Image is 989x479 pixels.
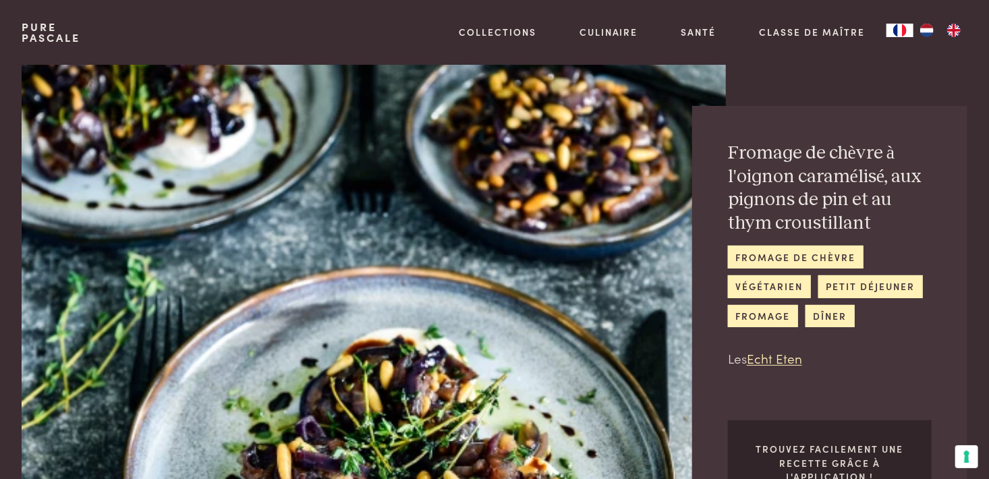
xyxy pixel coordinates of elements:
[580,25,638,39] a: Culinaire
[886,24,913,37] div: Language
[759,25,865,39] a: Classe de maître
[913,24,967,37] ul: Language list
[459,25,536,39] a: Collections
[818,275,923,298] a: petit déjeuner
[728,246,864,268] a: fromage de chèvre
[681,25,716,39] a: Santé
[886,24,967,37] aside: Language selected: Français
[728,305,798,327] a: fromage
[940,24,967,37] a: EN
[728,275,811,298] a: végétarien
[806,305,855,327] a: dîner
[728,349,932,368] p: Les
[728,142,932,235] h2: Fromage de chèvre à l'oignon caramélisé, aux pignons de pin et au thym croustillant
[886,24,913,37] a: FR
[747,349,802,367] a: Echt Eten
[913,24,940,37] a: NL
[955,445,978,468] button: Vos préférences en matière de consentement pour les technologies de suivi
[22,22,80,43] a: PurePascale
